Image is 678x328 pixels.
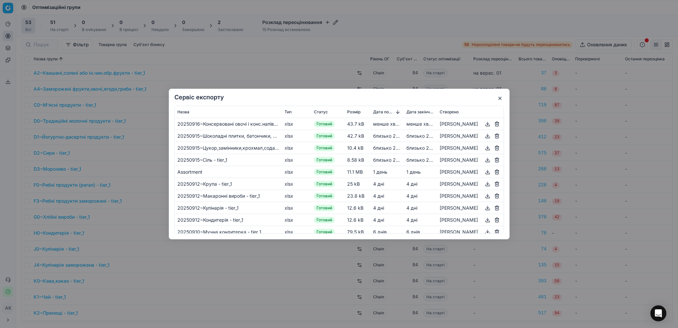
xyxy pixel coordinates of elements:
span: Статус [314,109,328,115]
div: [PERSON_NAME] [440,216,501,224]
h2: Сервіс експорту [174,94,504,100]
span: Готовий [314,205,335,211]
div: xlsx [285,181,309,187]
div: xlsx [285,169,309,175]
button: Sorted by Дата початку descending [394,109,401,115]
span: близько 22 годин [373,157,413,163]
div: xlsx [285,157,309,163]
span: Готовий [314,145,335,151]
span: Готовий [314,217,335,223]
span: Готовий [314,133,335,139]
span: Назва [177,109,189,115]
div: 12.6 kB [347,217,368,223]
span: Готовий [314,229,335,235]
span: 4 днi [373,205,384,211]
span: 4 днi [373,181,384,187]
span: Створено [440,109,459,115]
div: [PERSON_NAME] [440,156,501,164]
span: близько 22 годин [373,145,413,151]
div: xlsx [285,205,309,211]
div: [PERSON_NAME] [440,204,501,212]
div: [PERSON_NAME] [440,192,501,200]
div: xlsx [285,121,309,127]
div: 10.4 kB [347,145,368,151]
div: 43.7 kB [347,121,368,127]
div: xlsx [285,133,309,139]
div: 20250912~Крупа - tier_1 [177,181,279,187]
span: Тип [285,109,292,115]
div: Assortment [177,169,279,175]
div: 12.6 kB [347,205,368,211]
div: [PERSON_NAME] [440,168,501,176]
div: xlsx [285,145,309,151]
span: Дата закінчення [406,109,434,115]
span: Готовий [314,193,335,199]
div: 20250915~Цукор,замінники,крохмал,сода - tier_1 [177,145,279,151]
div: xlsx [285,229,309,235]
div: xlsx [285,217,309,223]
div: 20250912~Макаронні вироби - tier_1 [177,193,279,199]
div: [PERSON_NAME] [440,120,501,128]
span: менше хвилини [373,121,409,127]
span: 4 днi [406,205,417,211]
div: 20250912~Кондитерія - tier_1 [177,217,279,223]
div: 23.8 kB [347,193,368,199]
span: Готовий [314,157,335,163]
span: Готовий [314,169,335,175]
span: близько 22 годин [406,133,446,139]
div: 42.7 kB [347,133,368,139]
span: близько 22 годин [406,145,446,151]
div: [PERSON_NAME] [440,132,501,140]
span: Розмір [347,109,360,115]
span: близько 22 годин [406,157,446,163]
div: 20250910~Мучна кондитерка - tier_1 [177,229,279,235]
span: 1 день [373,169,387,175]
div: 20250916~Консервовані овочі і конс.напівфабрикати - tier_1 [177,121,279,127]
span: 4 днi [373,193,384,199]
div: 25 kB [347,181,368,187]
span: 4 днi [406,181,417,187]
span: Дата початку [373,109,394,115]
div: [PERSON_NAME] [440,228,501,236]
div: [PERSON_NAME] [440,144,501,152]
span: менше хвилини [406,121,442,127]
div: 20250912~Кулінарія - tier_1 [177,205,279,211]
span: Готовий [314,121,335,127]
div: 11.1 MB [347,169,368,175]
span: Готовий [314,181,335,187]
span: 4 днi [406,217,417,223]
span: близько 22 годин [373,133,413,139]
span: 4 днi [373,217,384,223]
div: 20250915~Сіль - tier_1 [177,157,279,163]
span: 6 днів [406,229,420,235]
span: 1 день [406,169,421,175]
div: 79.5 kB [347,229,368,235]
div: [PERSON_NAME] [440,180,501,188]
span: 4 днi [406,193,417,199]
span: 6 днів [373,229,387,235]
div: 20250915~Шоколадні плитки, батончики, фігурки - tier_1 [177,133,279,139]
div: 8.58 kB [347,157,368,163]
div: xlsx [285,193,309,199]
